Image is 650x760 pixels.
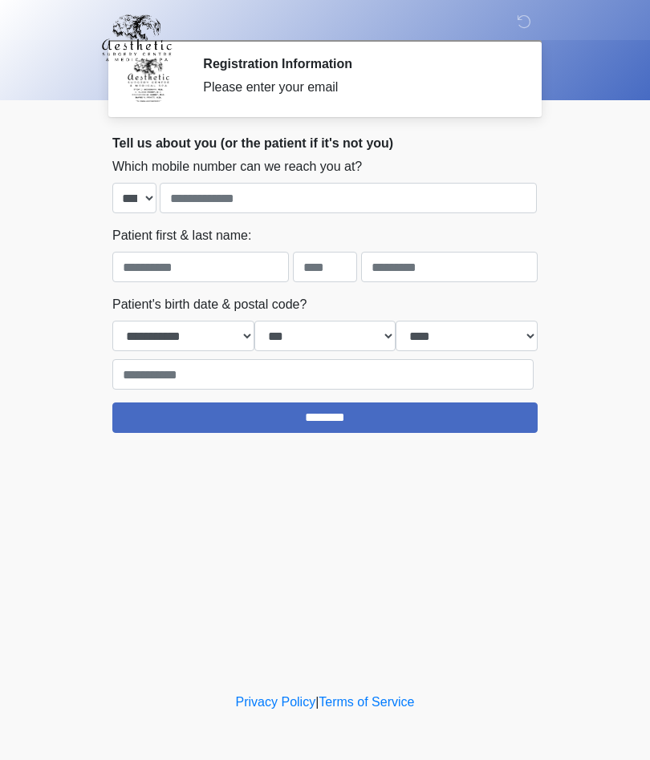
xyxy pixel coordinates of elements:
[319,695,414,709] a: Terms of Service
[112,157,362,176] label: Which mobile number can we reach you at?
[315,695,319,709] a: |
[236,695,316,709] a: Privacy Policy
[112,226,251,245] label: Patient first & last name:
[203,78,514,97] div: Please enter your email
[112,295,307,314] label: Patient's birth date & postal code?
[96,12,177,63] img: Aesthetic Surgery Centre, PLLC Logo
[112,135,538,151] h2: Tell us about you (or the patient if it's not you)
[124,56,173,104] img: Agent Avatar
